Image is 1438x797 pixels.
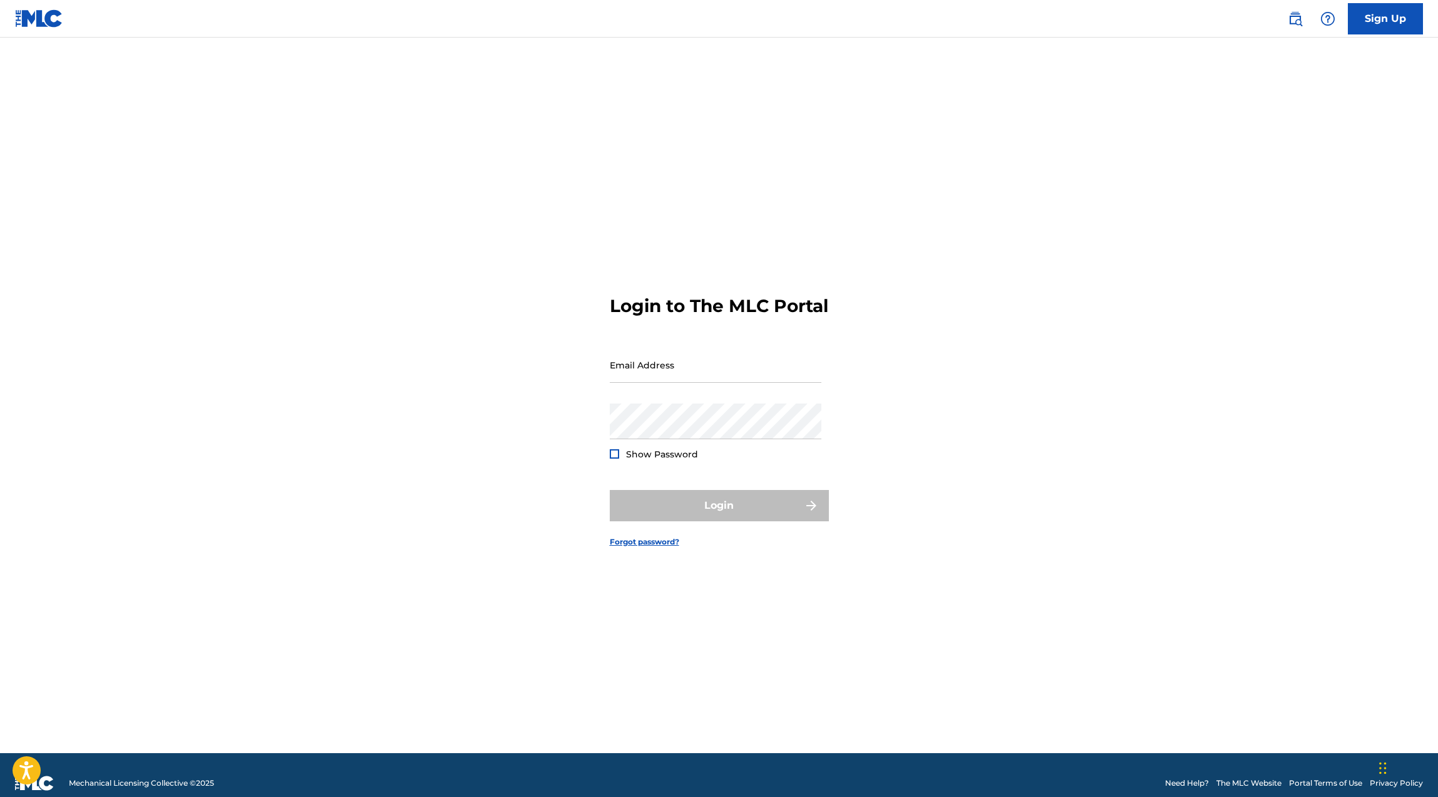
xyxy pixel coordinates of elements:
[1348,3,1423,34] a: Sign Up
[1283,6,1308,31] a: Public Search
[1315,6,1340,31] div: Help
[1165,778,1209,789] a: Need Help?
[69,778,214,789] span: Mechanical Licensing Collective © 2025
[1379,749,1387,787] div: Arrastrar
[1216,778,1281,789] a: The MLC Website
[1289,778,1362,789] a: Portal Terms of Use
[610,536,679,548] a: Forgot password?
[15,776,54,791] img: logo
[15,9,63,28] img: MLC Logo
[1375,737,1438,797] div: Widget de chat
[610,295,828,317] h3: Login to The MLC Portal
[1288,11,1303,26] img: search
[1320,11,1335,26] img: help
[1375,737,1438,797] iframe: Chat Widget
[626,449,698,460] span: Show Password
[1370,778,1423,789] a: Privacy Policy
